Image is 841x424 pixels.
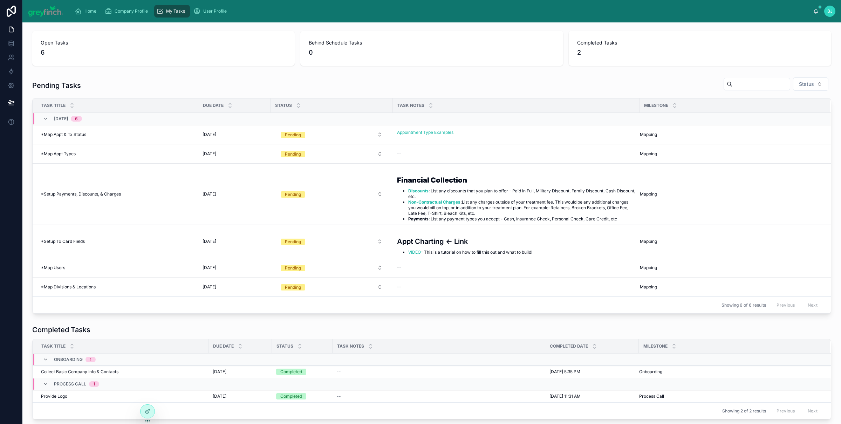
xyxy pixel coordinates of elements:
[41,265,65,271] span: *Map Users
[639,369,662,375] span: Onboarding
[275,188,388,200] button: Select Button
[397,265,401,271] span: --
[309,48,554,57] span: 0
[285,265,301,271] div: Pending
[41,369,118,375] span: Collect Basic Company Info & Contacts
[41,39,286,46] span: Open Tasks
[337,369,341,375] span: --
[276,369,328,375] a: Completed
[408,216,635,222] li: : List any payment types you accept - Cash, Insurance Check, Personal Check, Care Credit, etc
[285,191,301,198] div: Pending
[397,176,467,184] strong: Financial Collection
[285,239,301,245] div: Pending
[640,239,822,244] a: Mapping
[166,8,185,14] span: My Tasks
[639,394,664,399] span: Process Call
[73,5,101,18] a: Home
[90,357,91,362] div: 1
[203,191,266,197] a: [DATE]
[275,103,292,108] span: Status
[408,199,635,216] li: List any charges outside of your treatment fee. This would be any additional charges you would bi...
[213,394,226,399] span: [DATE]
[285,284,301,290] div: Pending
[203,239,266,244] a: [DATE]
[280,369,302,375] div: Completed
[203,265,266,271] a: [DATE]
[203,103,224,108] span: Due Date
[275,148,388,160] button: Select Button
[191,5,232,18] a: User Profile
[203,239,216,244] span: [DATE]
[41,132,86,137] span: *Map Appt & Tx Status
[397,151,401,157] span: --
[41,239,85,244] span: *Setup Tx Card Fields
[337,394,541,399] a: --
[280,393,302,399] div: Completed
[397,284,635,290] a: --
[115,8,148,14] span: Company Profile
[397,151,635,157] a: --
[397,166,635,222] a: Financial Collection Discounts: List any discounts that you plan to offer - Paid In Full, Militar...
[203,132,216,137] span: [DATE]
[28,6,63,17] img: App logo
[275,280,389,294] a: Select Button
[549,394,581,399] span: [DATE] 11:31 AM
[397,129,635,140] a: Appointment Type Examples
[550,343,588,349] span: Completed Date
[41,343,66,349] span: Task Title
[84,8,96,14] span: Home
[203,284,216,290] span: [DATE]
[203,132,266,137] a: [DATE]
[41,48,286,57] span: 6
[275,187,389,201] a: Select Button
[397,228,635,255] a: Appt Charting ← LinkVIDEO- This is a tutorial on how to fill this out and what to build!
[32,81,81,90] h1: Pending Tasks
[203,8,227,14] span: User Profile
[41,394,204,399] a: Provide Logo
[285,132,301,138] div: Pending
[397,265,635,271] a: --
[103,5,153,18] a: Company Profile
[41,394,67,399] span: Provide Logo
[75,116,78,122] div: 6
[639,394,822,399] a: Process Call
[32,325,90,335] h1: Completed Tasks
[154,5,190,18] a: My Tasks
[41,284,194,290] a: *Map Divisions & Locations
[41,239,194,244] a: *Setup Tx Card Fields
[640,284,657,290] span: Mapping
[41,369,204,375] a: Collect Basic Company Info & Contacts
[54,116,68,122] span: [DATE]
[203,191,216,197] span: [DATE]
[203,284,266,290] a: [DATE]
[397,130,453,135] a: Appointment Type Examples
[640,132,657,137] span: Mapping
[41,284,96,290] span: *Map Divisions & Locations
[827,8,833,14] span: BJ
[639,369,822,375] a: Onboarding
[549,394,635,399] a: [DATE] 11:31 AM
[640,265,657,271] span: Mapping
[275,281,388,293] button: Select Button
[203,151,216,157] span: [DATE]
[213,343,234,349] span: Due Date
[275,261,388,274] button: Select Button
[640,151,657,157] span: Mapping
[69,4,813,19] div: scrollable content
[41,191,121,197] span: *Setup Payments, Discounts, & Charges
[408,188,635,199] li: : List any discounts that you plan to offer - Paid In Full, Military Discount, Family Discount, C...
[644,103,668,108] span: Milestone
[408,188,429,193] a: Discounts
[41,151,194,157] a: *Map Appt Types
[41,151,76,157] span: *Map Appt Types
[640,132,822,137] a: Mapping
[41,265,194,271] a: *Map Users
[397,103,424,108] span: Task Notes
[643,343,668,349] span: Milestone
[337,369,541,375] a: --
[549,369,580,375] span: [DATE] 5:35 PM
[640,265,822,271] a: Mapping
[276,343,293,349] span: Status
